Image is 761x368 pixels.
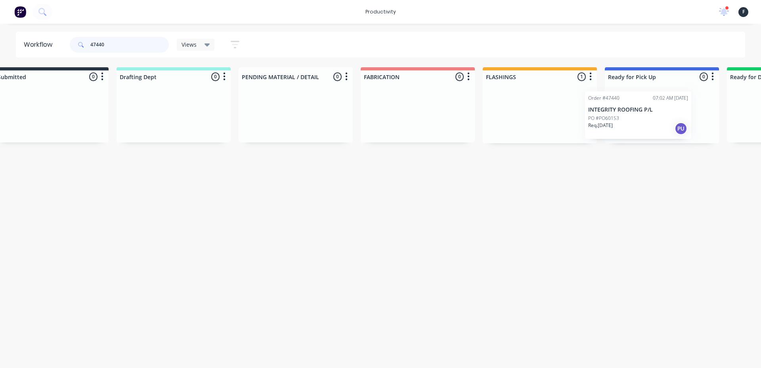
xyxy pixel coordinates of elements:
[24,40,56,49] div: Workflow
[361,6,400,18] div: productivity
[90,37,169,53] input: Search for orders...
[14,6,26,18] img: Factory
[742,8,745,15] span: F
[182,40,197,49] span: Views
